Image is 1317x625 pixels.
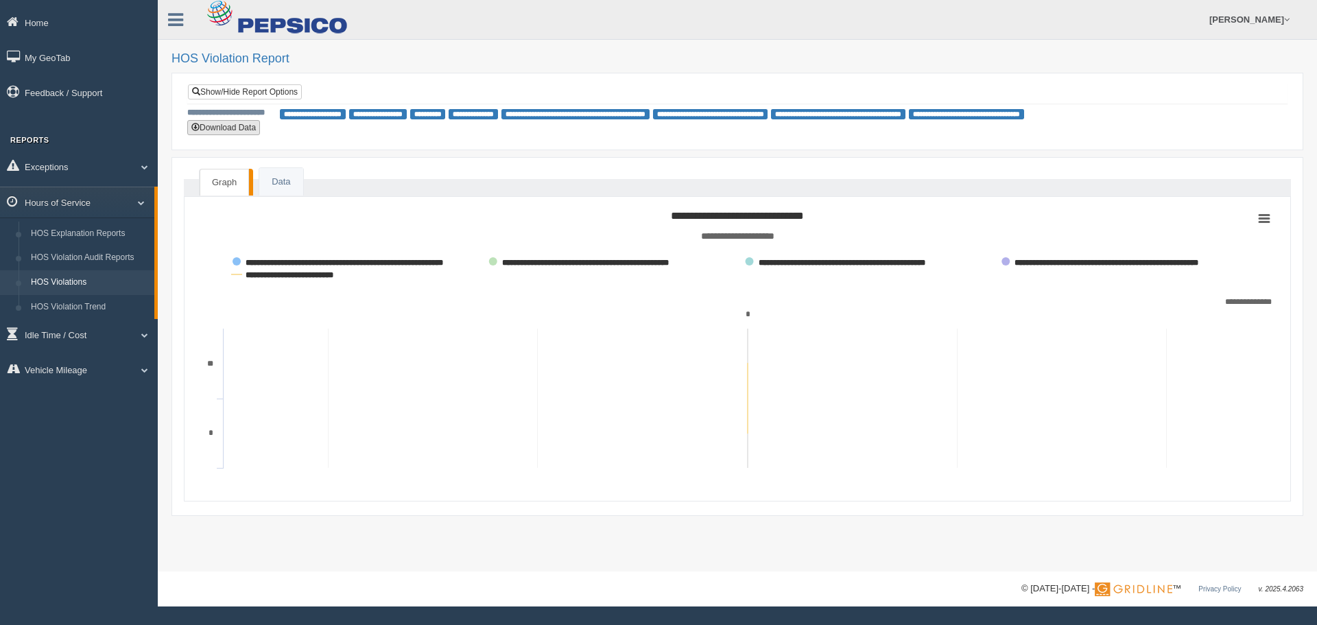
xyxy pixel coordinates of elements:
[187,120,260,135] button: Download Data
[25,222,154,246] a: HOS Explanation Reports
[1095,582,1172,596] img: Gridline
[188,84,302,99] a: Show/Hide Report Options
[171,52,1303,66] h2: HOS Violation Report
[25,246,154,270] a: HOS Violation Audit Reports
[259,168,302,196] a: Data
[1021,582,1303,596] div: © [DATE]-[DATE] - ™
[25,270,154,295] a: HOS Violations
[1259,585,1303,593] span: v. 2025.4.2063
[200,169,249,196] a: Graph
[25,295,154,320] a: HOS Violation Trend
[1198,585,1241,593] a: Privacy Policy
